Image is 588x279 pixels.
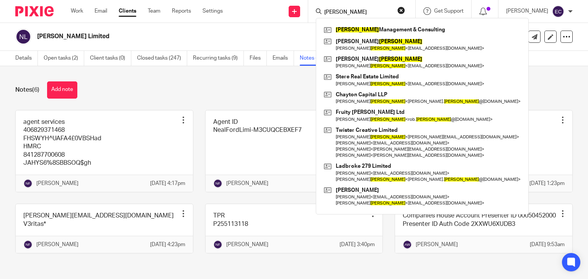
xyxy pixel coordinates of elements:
img: svg%3E [552,5,564,18]
a: Settings [203,7,223,15]
p: [DATE] 9:53am [530,241,565,248]
img: svg%3E [15,29,31,45]
img: svg%3E [213,179,222,188]
a: Recurring tasks (9) [193,51,244,66]
a: Client tasks (0) [90,51,131,66]
a: Files [250,51,267,66]
p: [DATE] 1:23pm [529,180,565,187]
a: Closed tasks (247) [137,51,187,66]
img: svg%3E [403,240,412,249]
h1: Notes [15,86,39,94]
p: [DATE] 4:23pm [150,241,185,248]
a: Notes (6) [300,51,328,66]
img: svg%3E [23,179,33,188]
a: Clients [119,7,136,15]
p: [PERSON_NAME] [506,7,548,15]
h2: [PERSON_NAME] Limited [37,32,382,41]
button: Add note [47,81,77,99]
p: [PERSON_NAME] [226,241,268,248]
a: Reports [172,7,191,15]
a: Work [71,7,83,15]
p: [PERSON_NAME] [416,241,458,248]
a: Team [148,7,160,15]
button: Clear [397,6,405,14]
input: Search [323,9,392,16]
span: (6) [32,87,39,93]
a: Emails [273,51,294,66]
img: svg%3E [23,240,33,249]
img: Pixie [15,6,54,16]
a: Open tasks (2) [44,51,84,66]
p: [PERSON_NAME] [36,241,78,248]
a: Details [15,51,38,66]
p: [DATE] 4:17pm [150,180,185,187]
p: [PERSON_NAME] [36,180,78,187]
a: Email [95,7,107,15]
p: [PERSON_NAME] [226,180,268,187]
img: svg%3E [213,240,222,249]
span: Get Support [434,8,464,14]
p: [DATE] 3:40pm [340,241,375,248]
